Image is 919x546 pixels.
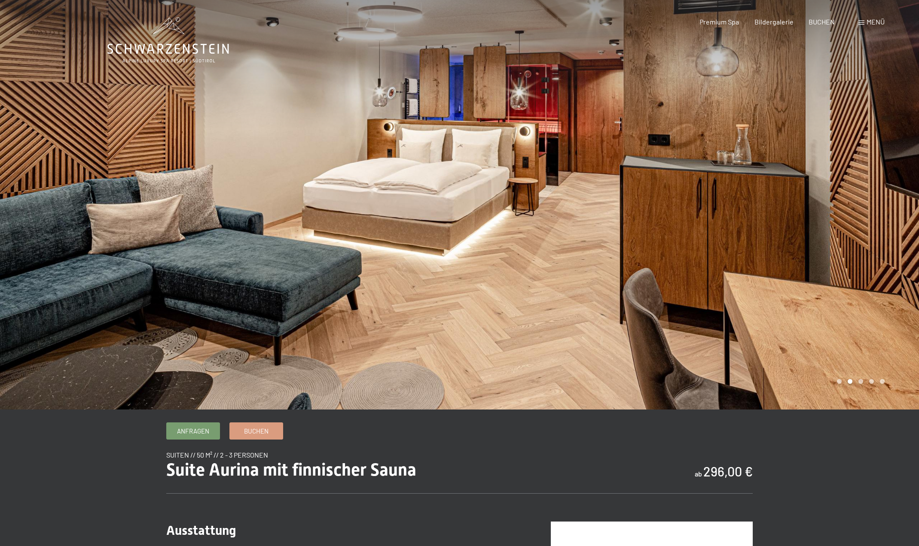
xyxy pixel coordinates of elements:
span: Anfragen [177,427,209,436]
span: ab [695,470,702,478]
a: Anfragen [167,423,220,439]
a: Buchen [230,423,283,439]
span: Menü [867,18,885,26]
span: Suite Aurina mit finnischer Sauna [166,460,416,480]
span: Ausstattung [166,523,236,538]
span: Suiten // 50 m² // 2 - 3 Personen [166,451,268,459]
a: Bildergalerie [754,18,794,26]
a: Premium Spa [699,18,739,26]
a: BUCHEN [809,18,835,26]
span: Einwilligung Marketing* [377,294,448,302]
b: 296,00 € [703,464,753,479]
span: Buchen [244,427,269,436]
